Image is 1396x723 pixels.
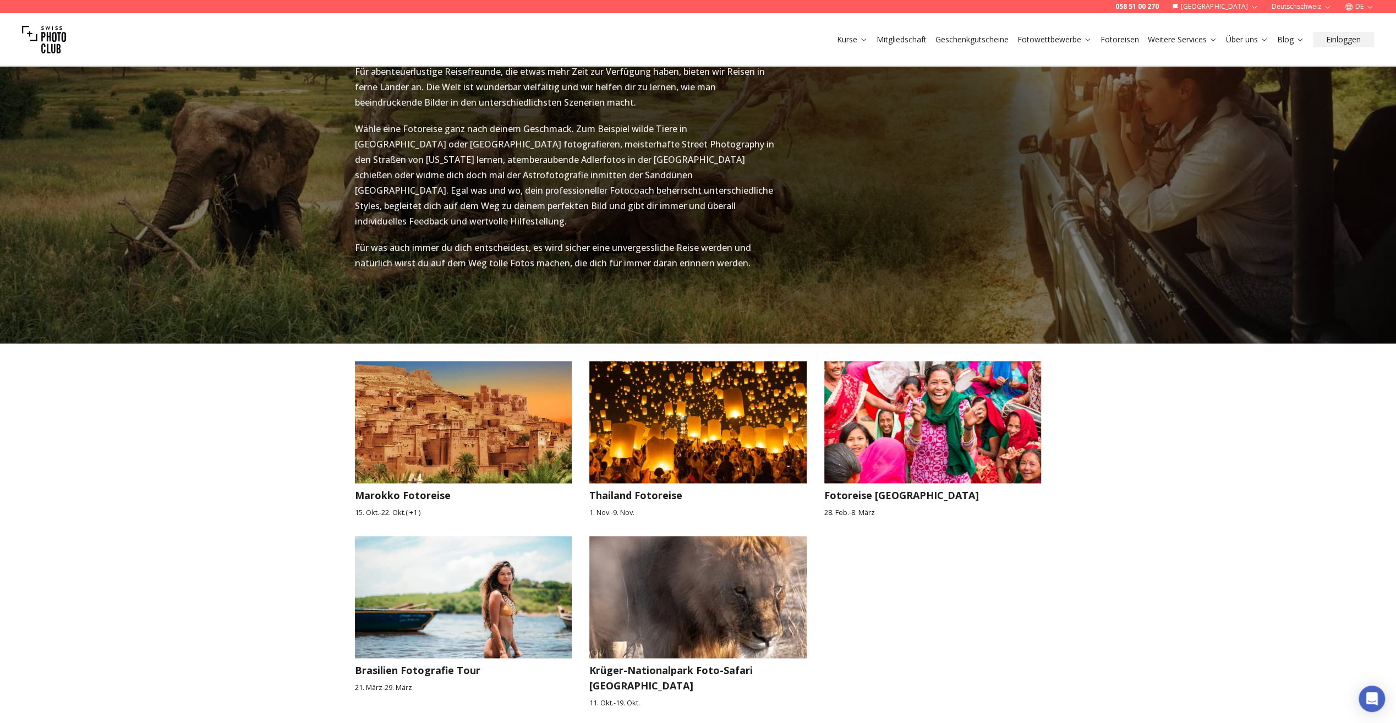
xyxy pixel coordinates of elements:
[1222,32,1273,47] button: Über uns
[1277,34,1304,45] a: Blog
[824,488,1042,503] h3: Fotoreise [GEOGRAPHIC_DATA]
[355,121,778,229] p: Wähle eine Fotoreise ganz nach deinem Geschmack. Zum Beispiel wilde Tiere in [GEOGRAPHIC_DATA] od...
[1148,34,1217,45] a: Weitere Services
[1101,34,1139,45] a: Fotoreisen
[589,536,807,708] a: Krüger-Nationalpark Foto-Safari SüdafrikaKrüger-Nationalpark Foto-Safari [GEOGRAPHIC_DATA]11. Okt...
[1017,34,1092,45] a: Fotowettbewerbe
[935,34,1009,45] a: Geschenkgutscheine
[355,662,572,678] h3: Brasilien Fotografie Tour
[824,507,1042,518] small: 28. Feb. - 8. März
[877,34,927,45] a: Mitgliedschaft
[1115,2,1159,11] a: 058 51 00 270
[355,64,778,110] p: Für abenteuerlustige Reisefreunde, die etwas mehr Zeit zur Verfügung haben, bieten wir Reisen in ...
[578,529,817,664] img: Krüger-Nationalpark Foto-Safari Südafrika
[1273,32,1309,47] button: Blog
[344,355,583,489] img: Marokko Fotoreise
[355,536,572,708] a: Brasilien Fotografie TourBrasilien Fotografie Tour21. März-29. März
[824,361,1042,518] a: Fotoreise NepalFotoreise [GEOGRAPHIC_DATA]28. Feb.-8. März
[578,355,817,489] img: Thailand Fotoreise
[1359,686,1385,712] div: Open Intercom Messenger
[813,355,1052,489] img: Fotoreise Nepal
[1013,32,1096,47] button: Fotowettbewerbe
[355,682,572,693] small: 21. März - 29. März
[589,361,807,518] a: Thailand FotoreiseThailand Fotoreise1. Nov.-9. Nov.
[837,34,868,45] a: Kurse
[1143,32,1222,47] button: Weitere Services
[589,507,807,518] small: 1. Nov. - 9. Nov.
[1313,32,1374,47] button: Einloggen
[589,488,807,503] h3: Thailand Fotoreise
[355,361,572,518] a: Marokko FotoreiseMarokko Fotoreise15. Okt.-22. Okt.( +1 )
[931,32,1013,47] button: Geschenkgutscheine
[355,507,572,518] small: 15. Okt. - 22. Okt. ( + 1 )
[22,18,66,62] img: Swiss photo club
[355,488,572,503] h3: Marokko Fotoreise
[344,529,583,664] img: Brasilien Fotografie Tour
[1096,32,1143,47] button: Fotoreisen
[1226,34,1268,45] a: Über uns
[355,240,778,271] p: Für was auch immer du dich entscheidest, es wird sicher eine unvergessliche Reise werden und natü...
[833,32,872,47] button: Kurse
[589,662,807,693] h3: Krüger-Nationalpark Foto-Safari [GEOGRAPHIC_DATA]
[872,32,931,47] button: Mitgliedschaft
[589,698,807,708] small: 11. Okt. - 19. Okt.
